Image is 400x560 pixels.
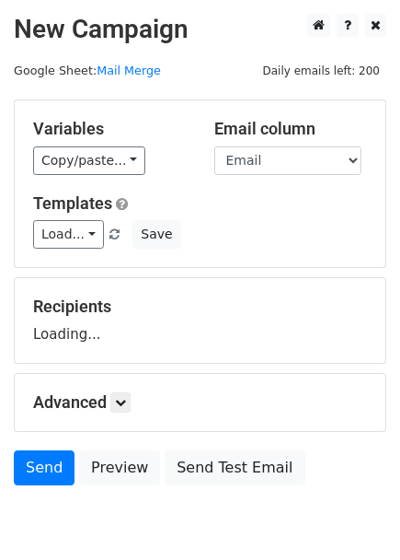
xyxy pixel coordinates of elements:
[33,297,367,317] h5: Recipients
[97,64,161,77] a: Mail Merge
[33,193,112,213] a: Templates
[14,64,161,77] small: Google Sheet:
[14,450,74,485] a: Send
[33,392,367,413] h5: Advanced
[33,220,104,249] a: Load...
[33,146,145,175] a: Copy/paste...
[33,297,367,344] div: Loading...
[256,61,386,81] span: Daily emails left: 200
[214,119,368,139] h5: Email column
[256,64,386,77] a: Daily emails left: 200
[165,450,304,485] a: Send Test Email
[79,450,160,485] a: Preview
[14,14,386,45] h2: New Campaign
[33,119,187,139] h5: Variables
[132,220,180,249] button: Save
